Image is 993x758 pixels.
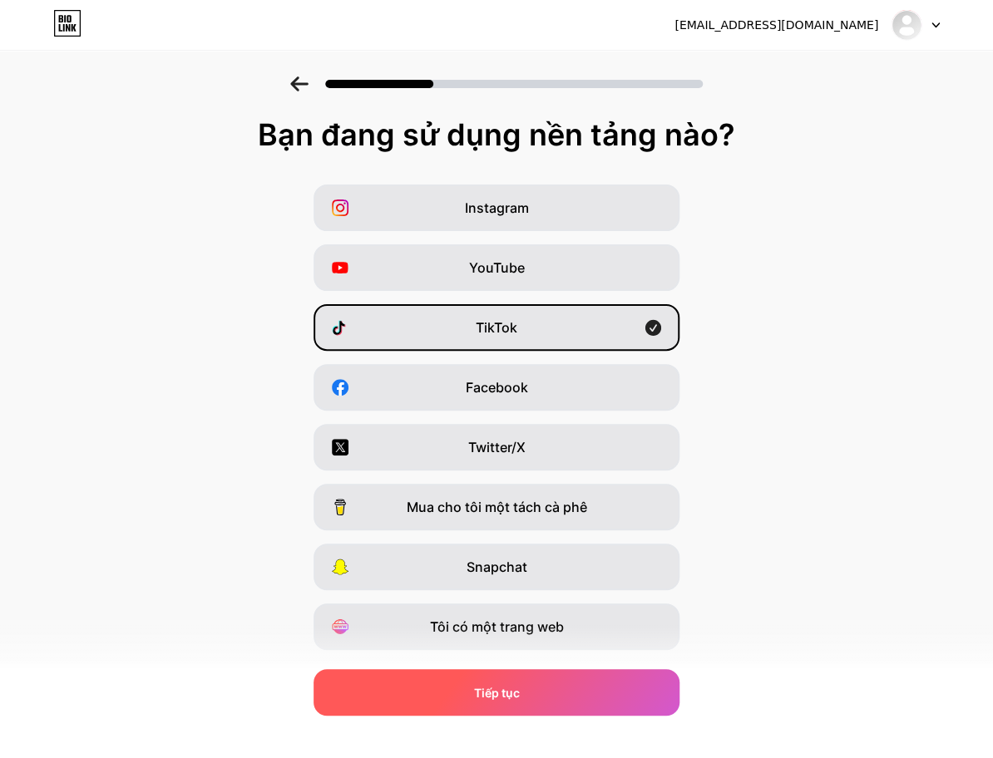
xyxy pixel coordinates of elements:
[891,9,922,41] img: Lâm An Nguyễn
[476,319,517,336] font: TikTok
[258,116,735,153] font: Bạn đang sử dụng nền tảng nào?
[407,499,587,515] font: Mua cho tôi một tách cà phê
[474,686,520,700] font: Tiếp tục
[469,259,525,276] font: YouTube
[674,18,878,32] font: [EMAIL_ADDRESS][DOMAIN_NAME]
[430,618,564,635] font: Tôi có một trang web
[465,199,529,216] font: Instagram
[466,379,528,396] font: Facebook
[468,439,526,455] font: Twitter/X
[467,559,527,575] font: Snapchat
